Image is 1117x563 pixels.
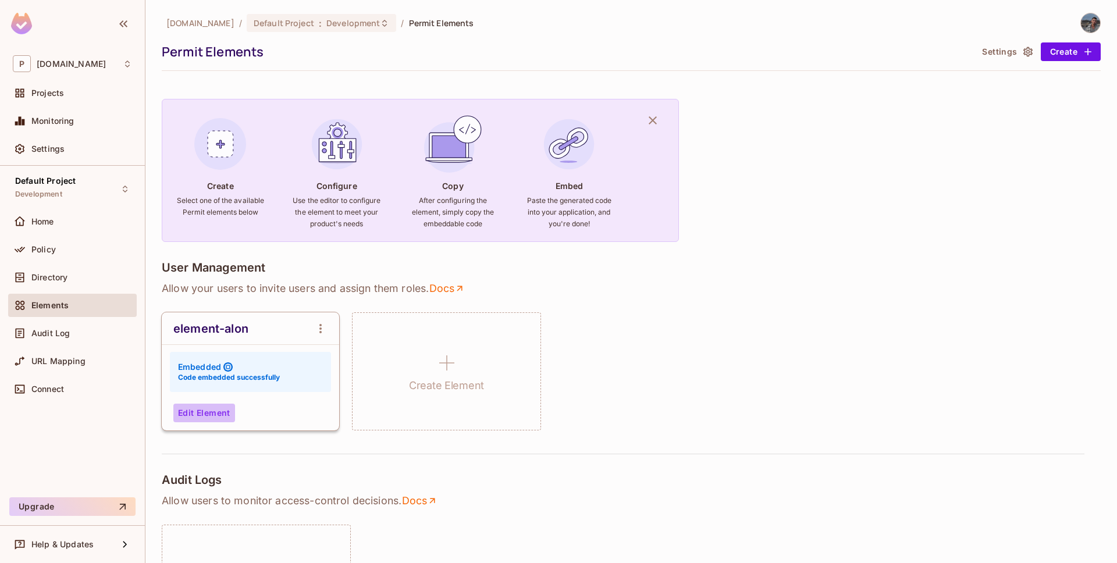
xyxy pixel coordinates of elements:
[309,317,332,340] button: open Menu
[977,42,1036,61] button: Settings
[207,180,234,191] h4: Create
[162,473,222,487] h4: Audit Logs
[37,59,106,69] span: Workspace: permit.io
[176,195,265,218] h6: Select one of the available Permit elements below
[31,540,94,549] span: Help & Updates
[11,13,32,34] img: SReyMgAAAABJRU5ErkJggg==
[31,116,74,126] span: Monitoring
[31,384,64,394] span: Connect
[15,190,62,199] span: Development
[178,372,280,383] h6: Code embedded successfully
[173,404,235,422] button: Edit Element
[305,113,368,176] img: Configure Element
[162,261,265,275] h4: User Management
[316,180,357,191] h4: Configure
[326,17,380,28] span: Development
[173,322,248,336] div: element-alon
[162,281,1101,295] p: Allow your users to invite users and assign them roles .
[525,195,613,230] h6: Paste the generated code into your application, and you're done!
[189,113,252,176] img: Create Element
[401,17,404,28] li: /
[429,281,465,295] a: Docs
[162,43,972,60] div: Permit Elements
[166,17,234,28] span: the active workspace
[421,113,484,176] img: Copy Element
[556,180,584,191] h4: Embed
[31,217,54,226] span: Home
[318,19,322,28] span: :
[178,361,221,372] h4: Embedded
[408,195,497,230] h6: After configuring the element, simply copy the embeddable code
[293,195,381,230] h6: Use the editor to configure the element to meet your product's needs
[442,180,463,191] h4: Copy
[1041,42,1101,61] button: Create
[31,329,70,338] span: Audit Log
[31,144,65,154] span: Settings
[538,113,600,176] img: Embed Element
[31,88,64,98] span: Projects
[409,17,474,28] span: Permit Elements
[15,176,76,186] span: Default Project
[31,245,56,254] span: Policy
[31,301,69,310] span: Elements
[239,17,242,28] li: /
[401,494,438,508] a: Docs
[9,497,136,516] button: Upgrade
[13,55,31,72] span: P
[31,357,86,366] span: URL Mapping
[254,17,314,28] span: Default Project
[162,494,1101,508] p: Allow users to monitor access-control decisions .
[1081,13,1100,33] img: Alon Boshi
[409,377,484,394] h1: Create Element
[31,273,67,282] span: Directory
